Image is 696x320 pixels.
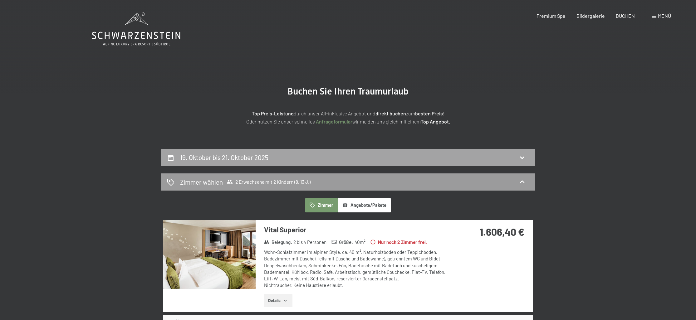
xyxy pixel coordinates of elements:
strong: besten Preis [415,110,443,116]
button: Zimmer [305,198,338,212]
span: 2 bis 4 Personen [293,239,326,245]
a: Bildergalerie [576,13,605,19]
h3: Vital Superior [264,225,450,235]
button: Details [264,294,292,308]
strong: direkt buchen [375,110,406,116]
h2: 19. Oktober bis 21. Oktober 2025 [180,153,268,161]
strong: 1.606,40 € [480,226,524,238]
a: Anfrageformular [316,119,352,124]
span: Buchen Sie Ihren Traumurlaub [287,86,409,97]
button: Angebote/Pakete [338,198,391,212]
strong: Top Preis-Leistung [252,110,294,116]
img: mss_renderimg.php [163,220,256,289]
div: Wohn-Schlafzimmer im alpinen Style, ca. 40 m², Naturholzboden oder Teppichboden, Badezimmer mit D... [264,249,450,289]
strong: Nur noch 2 Zimmer frei. [370,239,427,245]
strong: Größe : [331,239,353,245]
span: Menü [658,13,671,19]
strong: Belegung : [264,239,292,245]
span: 40 m² [355,239,365,245]
a: BUCHEN [616,13,635,19]
a: Premium Spa [537,13,565,19]
span: 2 Erwachsene mit 2 Kindern (8, 13 J.) [227,179,311,185]
h2: Zimmer wählen [180,177,223,187]
p: durch unser All-inklusive Angebot und zum ! Oder nutzen Sie unser schnelles wir melden uns gleich... [192,109,504,125]
strong: Top Angebot. [421,119,450,124]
